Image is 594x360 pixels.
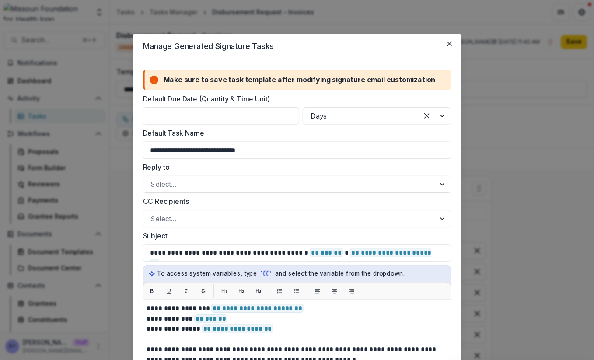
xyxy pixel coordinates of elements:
button: H1 [217,284,231,297]
button: Close [443,37,456,51]
code: `{{` [259,269,273,278]
button: H3 [252,284,265,297]
button: List [273,284,286,297]
button: Underline [162,284,176,297]
div: Clear selected options [420,109,433,122]
button: Italic [179,284,193,297]
button: List [290,284,303,297]
label: Reply to [143,162,446,172]
div: Make sure to save task template after modifying signature email customization [164,75,435,85]
header: Manage Generated Signature Tasks [133,34,461,59]
label: Default Task Name [143,128,446,138]
button: Align right [345,284,359,297]
label: Default Due Date (Quantity & Time Unit) [143,94,446,104]
label: CC Recipients [143,196,446,206]
button: Align center [328,284,341,297]
button: Align left [311,284,324,297]
button: Strikethrough [196,284,210,297]
button: Bold [145,284,159,297]
p: To access system variables, type and select the variable from the dropdown. [148,269,445,278]
button: H2 [234,284,248,297]
label: Subject [143,231,446,241]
